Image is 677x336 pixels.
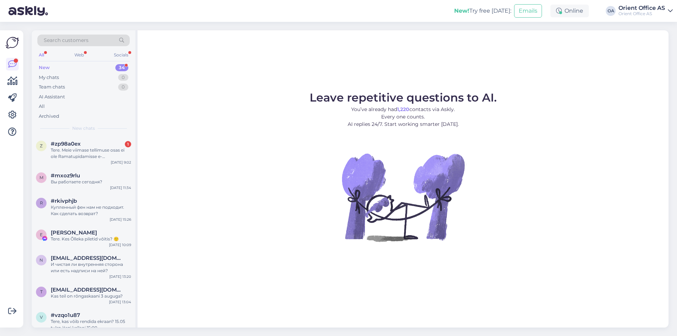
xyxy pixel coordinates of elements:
[618,11,665,17] div: Orient Office AS
[109,299,131,305] div: [DATE] 13:04
[73,50,85,60] div: Web
[40,200,43,206] span: r
[109,242,131,248] div: [DATE] 10:09
[514,4,542,18] button: Emails
[6,36,19,49] img: Askly Logo
[618,5,665,11] div: Orient Office AS
[40,289,43,294] span: t
[51,172,80,179] span: #mxoz9rlu
[51,236,131,242] div: Tere. Kes Õlleka piletid võitis? 🙂
[618,5,673,17] a: Orient Office ASOrient Office AS
[111,160,131,165] div: [DATE] 9:02
[39,113,59,120] div: Archived
[125,141,131,147] div: 1
[118,74,128,81] div: 0
[39,103,45,110] div: All
[39,93,65,100] div: AI Assistant
[51,230,97,236] span: Eva-Maria Virnas
[51,318,131,331] div: Tere, kas võib rendida ekraan? 15.05 tulrn järgi kellani 15:00
[40,143,43,148] span: z
[454,7,469,14] b: New!
[340,134,466,261] img: No Chat active
[51,312,80,318] span: #vzqo1u87
[310,106,497,128] p: You’ve already had contacts via Askly. Every one counts. AI replies 24/7. Start working smarter [...
[39,257,43,263] span: n
[397,106,409,112] b: 1,220
[112,50,130,60] div: Socials
[51,204,131,217] div: Купленный фен нам не подходит. Как сделать возврат?
[454,7,511,15] div: Try free [DATE]:
[39,84,65,91] div: Team chats
[40,314,43,320] span: v
[110,185,131,190] div: [DATE] 11:34
[51,179,131,185] div: Вы работаете сегодня?
[40,232,43,237] span: E
[51,287,124,293] span: timakova.katrin@gmail.com
[51,261,131,274] div: И чистая ли внутренняя сторона или есть надписи на ней?
[51,293,131,299] div: Kas teil on rõngaskaani 3 auguga?
[310,91,497,104] span: Leave repetitive questions to AI.
[606,6,616,16] div: OA
[118,84,128,91] div: 0
[110,217,131,222] div: [DATE] 15:26
[39,175,43,180] span: m
[44,37,89,44] span: Search customers
[550,5,589,17] div: Online
[39,64,50,71] div: New
[109,274,131,279] div: [DATE] 13:20
[72,125,95,132] span: New chats
[51,147,131,160] div: Tere. Meie viimase tellimuse osas ei ole Ramatupidamisse e-arvekeskusesse arve jõudnud. Kas saate...
[115,64,128,71] div: 34
[37,50,45,60] div: All
[51,141,81,147] span: #zp98a0ex
[51,255,124,261] span: natalyamam3@gmail.com
[51,198,77,204] span: #rkivphjb
[39,74,59,81] div: My chats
